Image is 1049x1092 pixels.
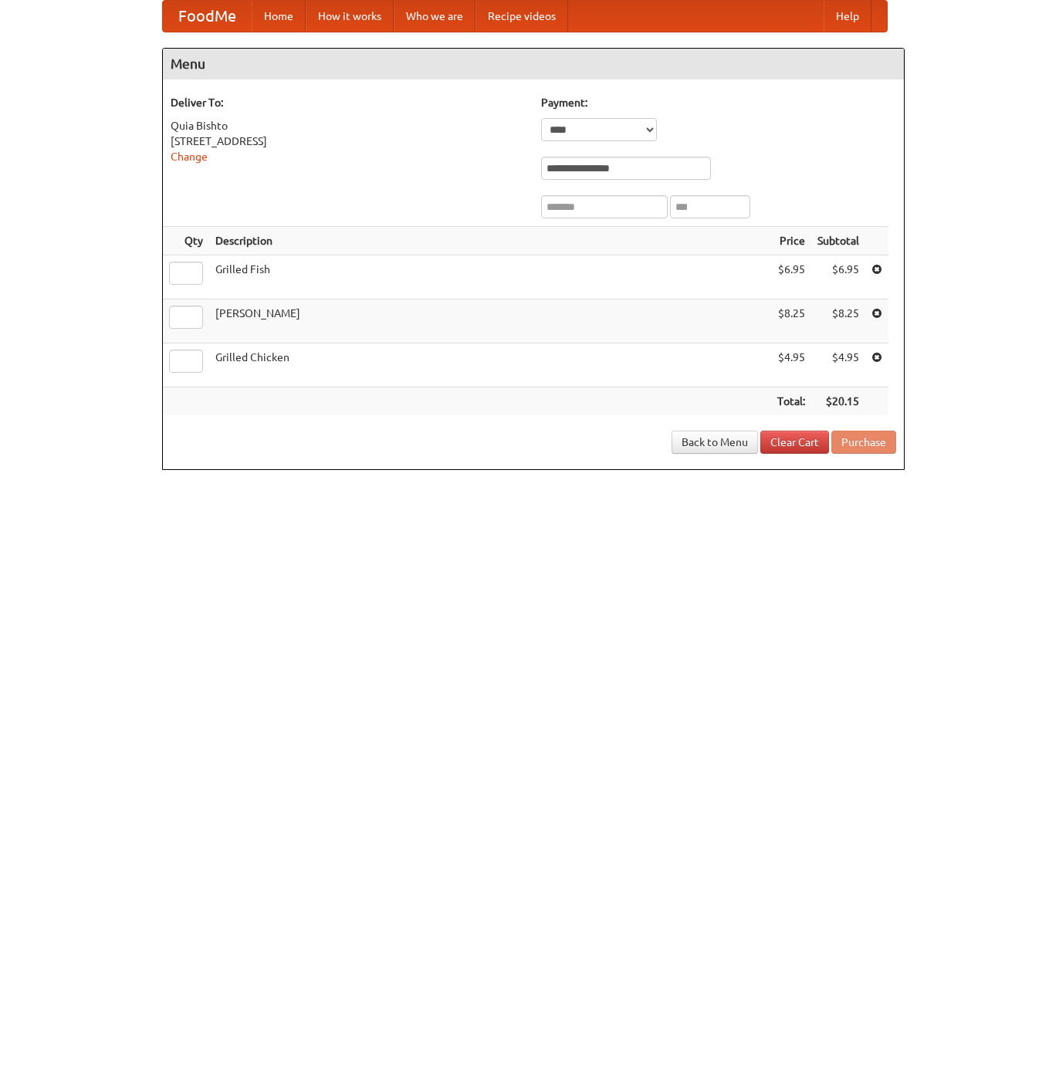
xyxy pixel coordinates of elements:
th: Subtotal [811,227,865,255]
a: Change [171,150,208,163]
th: Qty [163,227,209,255]
th: Total: [771,387,811,416]
a: Who we are [394,1,475,32]
td: Grilled Fish [209,255,771,299]
div: Quia Bishto [171,118,526,134]
a: How it works [306,1,394,32]
th: Description [209,227,771,255]
td: $6.95 [771,255,811,299]
a: Recipe videos [475,1,568,32]
button: Purchase [831,431,896,454]
td: $8.25 [811,299,865,343]
div: [STREET_ADDRESS] [171,134,526,149]
h4: Menu [163,49,904,79]
td: $4.95 [771,343,811,387]
a: Home [252,1,306,32]
a: FoodMe [163,1,252,32]
td: $8.25 [771,299,811,343]
a: Clear Cart [760,431,829,454]
td: $6.95 [811,255,865,299]
h5: Payment: [541,95,896,110]
th: $20.15 [811,387,865,416]
td: Grilled Chicken [209,343,771,387]
td: [PERSON_NAME] [209,299,771,343]
th: Price [771,227,811,255]
h5: Deliver To: [171,95,526,110]
td: $4.95 [811,343,865,387]
a: Help [824,1,871,32]
a: Back to Menu [672,431,758,454]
